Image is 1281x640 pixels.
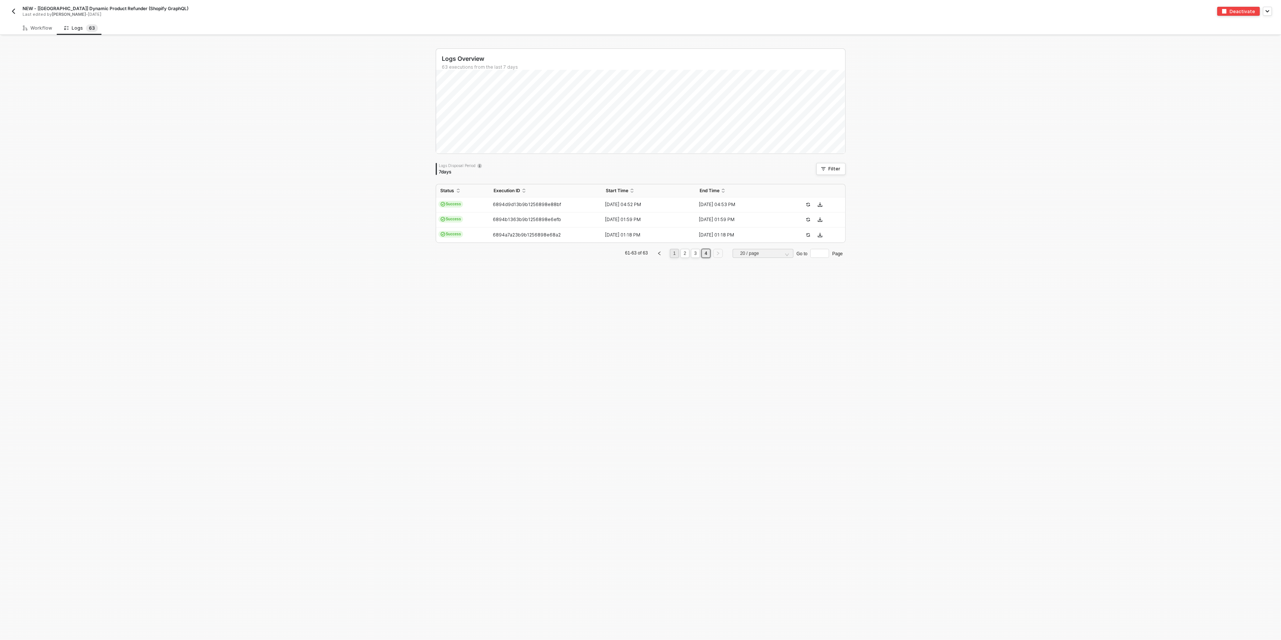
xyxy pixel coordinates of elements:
[441,188,455,194] span: Status
[23,25,52,31] div: Workflow
[493,202,561,207] span: 6894d9d13b9b1256898e88bf
[441,202,445,206] span: icon-cards
[695,217,783,223] div: [DATE] 01:59 PM
[64,24,98,32] div: Logs
[701,249,710,258] li: 4
[810,249,829,258] input: Page
[11,8,17,14] img: back
[442,55,845,63] div: Logs Overview
[703,249,710,258] a: 4
[713,249,723,258] button: right
[700,188,720,194] span: End Time
[494,188,520,194] span: Execution ID
[92,25,95,31] span: 3
[489,184,602,197] th: Execution ID
[442,64,845,70] div: 63 executions from the last 7 days
[816,163,846,175] button: Filter
[680,249,689,258] li: 2
[737,249,789,258] input: Page Size
[1222,9,1227,14] img: deactivate
[692,249,699,258] a: 3
[733,249,793,261] div: Page Size
[624,249,649,258] li: 61-63 of 63
[23,12,623,17] div: Last edited by - [DATE]
[653,249,665,258] li: Previous Page
[438,231,464,238] span: Success
[806,217,810,222] span: icon-success-page
[682,249,689,258] a: 2
[493,217,561,222] span: 6894b1363b9b1256898e6efb
[439,169,482,175] div: 7 days
[655,249,664,258] button: left
[818,217,822,222] span: icon-download
[691,249,700,258] li: 3
[740,248,789,259] span: 20 / page
[23,5,188,12] span: NEW - [[GEOGRAPHIC_DATA]] Dynamic Product Refunder (Shopify GraphQL)
[806,202,810,207] span: icon-success-page
[657,251,662,256] span: left
[601,202,689,208] div: [DATE] 04:52 PM
[695,202,783,208] div: [DATE] 04:53 PM
[695,232,783,238] div: [DATE] 01:18 PM
[671,249,678,258] a: 1
[86,24,98,32] sup: 63
[441,232,445,236] span: icon-cards
[493,232,561,238] span: 6894a7a23b9b1256898e68a2
[601,232,689,238] div: [DATE] 01:18 PM
[716,251,720,256] span: right
[796,249,843,258] div: Go to Page
[712,249,724,258] li: Next Page
[441,217,445,221] span: icon-cards
[9,7,18,16] button: back
[818,233,822,237] span: icon-download
[695,184,789,197] th: End Time
[436,184,489,197] th: Status
[806,233,810,237] span: icon-success-page
[670,249,679,258] li: 1
[601,184,695,197] th: Start Time
[818,202,822,207] span: icon-download
[829,166,841,172] div: Filter
[438,201,464,208] span: Success
[89,25,92,31] span: 6
[52,12,86,17] span: [PERSON_NAME]
[1217,7,1260,16] button: deactivateDeactivate
[601,217,689,223] div: [DATE] 01:59 PM
[439,163,482,168] div: Logs Disposal Period
[606,188,628,194] span: Start Time
[438,216,464,223] span: Success
[1230,8,1255,15] div: Deactivate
